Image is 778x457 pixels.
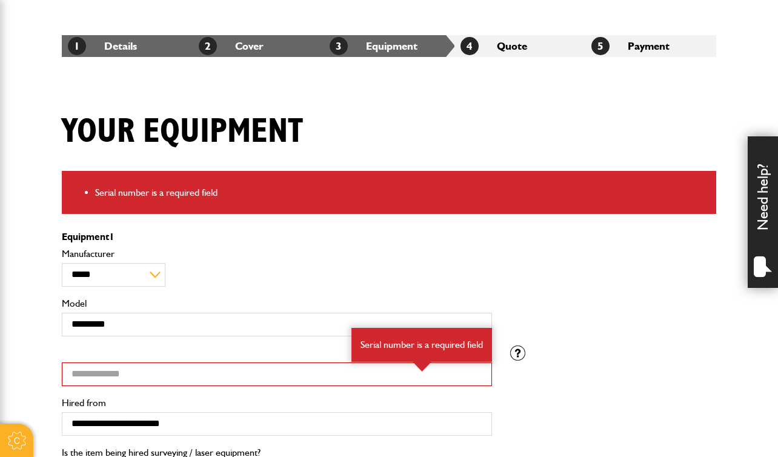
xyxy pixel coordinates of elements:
div: Serial number is a required field [351,328,492,362]
p: Equipment [62,232,492,242]
div: v 4.0.25 [34,19,59,29]
span: 2 [199,37,217,55]
div: Need help? [748,136,778,288]
label: Manufacturer [62,249,492,259]
label: Hired from [62,398,492,408]
a: 1Details [68,39,137,52]
div: Keywords by Traffic [134,72,204,79]
li: Quote [454,35,585,57]
img: error-box-arrow.svg [413,362,431,372]
img: tab_domain_overview_orange.svg [33,70,42,80]
img: website_grey.svg [19,32,29,41]
span: 1 [109,231,115,242]
span: 3 [330,37,348,55]
span: 1 [68,37,86,55]
img: logo_orange.svg [19,19,29,29]
span: 5 [591,37,610,55]
li: Serial number is a required field [95,185,707,201]
div: Domain: [DOMAIN_NAME] [32,32,133,41]
label: Model [62,299,492,309]
img: tab_keywords_by_traffic_grey.svg [121,70,130,80]
span: 4 [460,37,479,55]
li: Payment [585,35,716,57]
div: Domain Overview [46,72,108,79]
h1: Your equipment [62,112,303,152]
a: 2Cover [199,39,264,52]
li: Equipment [324,35,454,57]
